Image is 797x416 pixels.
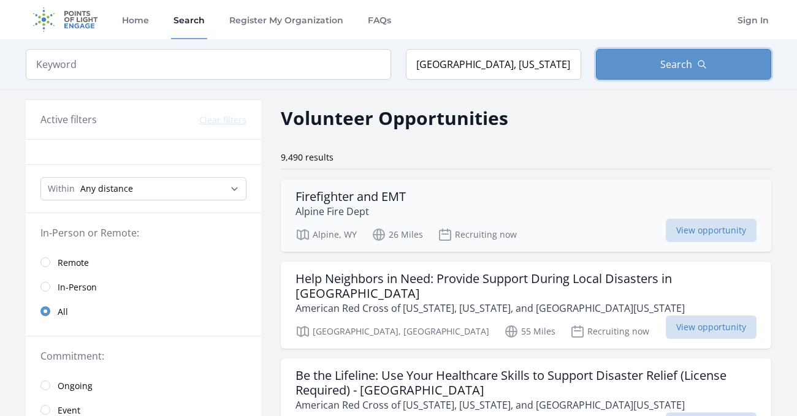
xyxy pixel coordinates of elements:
[26,274,261,299] a: In-Person
[296,324,489,339] p: [GEOGRAPHIC_DATA], [GEOGRAPHIC_DATA]
[281,151,334,163] span: 9,490 results
[26,250,261,274] a: Remote
[666,316,757,339] span: View opportunity
[406,49,581,80] input: Location
[26,299,261,323] a: All
[504,324,555,339] p: 55 Miles
[58,380,93,392] span: Ongoing
[296,271,757,301] h3: Help Neighbors in Need: Provide Support During Local Disasters in [GEOGRAPHIC_DATA]
[58,257,89,269] span: Remote
[666,219,757,242] span: View opportunity
[281,180,771,252] a: Firefighter and EMT Alpine Fire Dept Alpine, WY 26 Miles Recruiting now View opportunity
[281,104,508,132] h2: Volunteer Opportunities
[296,301,757,316] p: American Red Cross of [US_STATE], [US_STATE], and [GEOGRAPHIC_DATA][US_STATE]
[58,281,97,293] span: In-Person
[660,57,692,72] span: Search
[26,373,261,398] a: Ongoing
[296,204,406,219] p: Alpine Fire Dept
[296,398,757,412] p: American Red Cross of [US_STATE], [US_STATE], and [GEOGRAPHIC_DATA][US_STATE]
[570,324,649,339] p: Recruiting now
[40,177,246,200] select: Search Radius
[296,368,757,398] h3: Be the Lifeline: Use Your Healthcare Skills to Support Disaster Relief (License Required) - [GEOG...
[40,349,246,363] legend: Commitment:
[596,49,771,80] button: Search
[199,114,246,126] button: Clear filters
[438,227,517,242] p: Recruiting now
[372,227,423,242] p: 26 Miles
[40,112,97,127] h3: Active filters
[281,262,771,349] a: Help Neighbors in Need: Provide Support During Local Disasters in [GEOGRAPHIC_DATA] American Red ...
[296,189,406,204] h3: Firefighter and EMT
[58,306,68,318] span: All
[296,227,357,242] p: Alpine, WY
[26,49,391,80] input: Keyword
[40,225,246,240] legend: In-Person or Remote:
